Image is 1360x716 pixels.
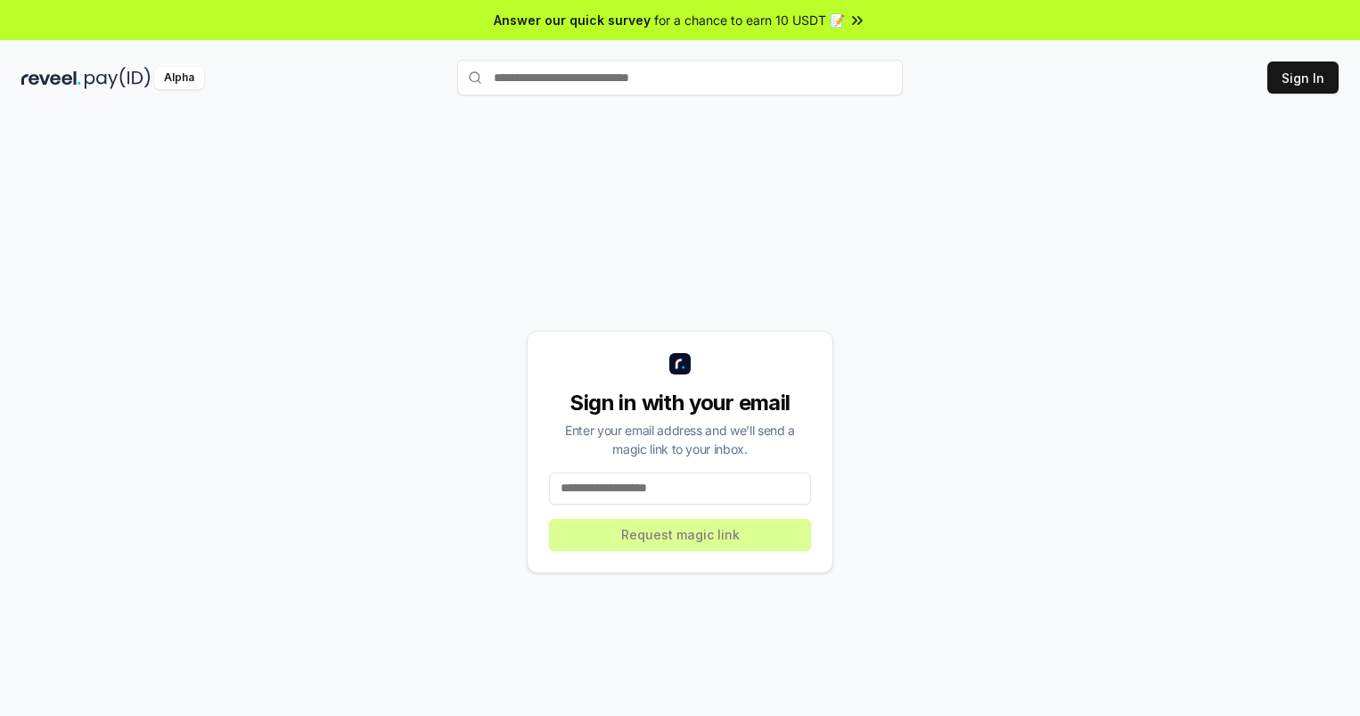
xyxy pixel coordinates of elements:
div: Alpha [154,67,204,89]
span: for a chance to earn 10 USDT 📝 [654,11,845,29]
div: Enter your email address and we’ll send a magic link to your inbox. [549,421,811,458]
div: Sign in with your email [549,389,811,417]
img: reveel_dark [21,67,81,89]
img: pay_id [85,67,151,89]
img: logo_small [669,353,691,374]
button: Sign In [1267,62,1339,94]
span: Answer our quick survey [494,11,651,29]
